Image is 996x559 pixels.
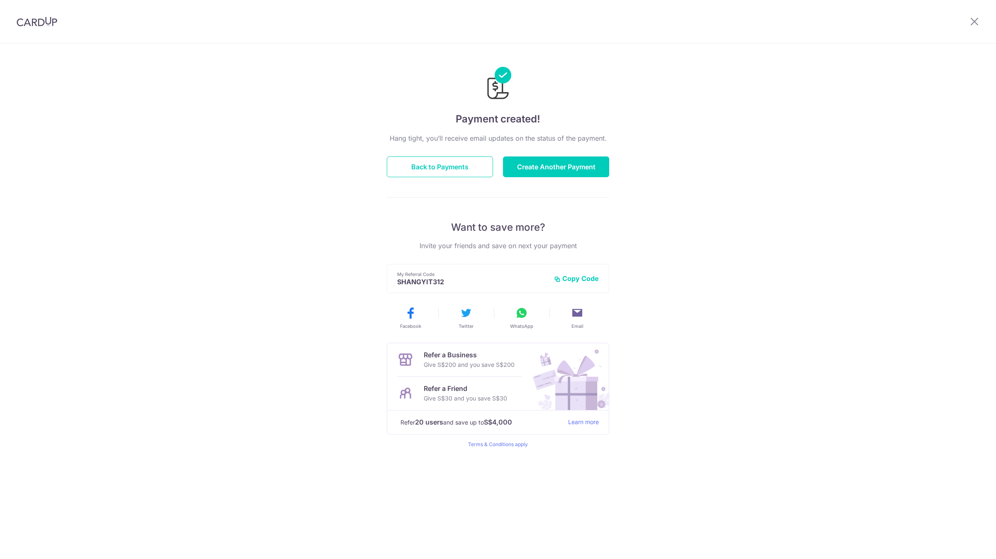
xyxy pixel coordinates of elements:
button: Copy Code [554,274,599,283]
button: WhatsApp [497,306,546,330]
p: Refer and save up to [400,417,561,427]
button: Facebook [386,306,435,330]
p: Want to save more? [387,221,609,234]
p: Give S$30 and you save S$30 [424,393,507,403]
img: Refer [525,343,609,410]
iframe: Opens a widget where you can find more information [943,534,988,555]
p: Refer a Business [424,350,515,360]
h4: Payment created! [387,112,609,127]
span: Facebook [400,323,421,330]
img: CardUp [17,17,57,27]
p: Refer a Friend [424,383,507,393]
img: Payments [485,67,511,102]
button: Email [553,306,602,330]
button: Create Another Payment [503,156,609,177]
a: Learn more [568,417,599,427]
p: Invite your friends and save on next your payment [387,241,609,251]
p: Hang tight, you’ll receive email updates on the status of the payment. [387,133,609,143]
p: Give S$200 and you save S$200 [424,360,515,370]
p: SHANGYIT312 [397,278,547,286]
strong: S$4,000 [484,417,512,427]
a: Terms & Conditions apply [468,441,528,447]
p: My Referral Code [397,271,547,278]
span: Email [571,323,583,330]
button: Twitter [442,306,491,330]
strong: 20 users [415,417,443,427]
span: Twitter [459,323,474,330]
button: Back to Payments [387,156,493,177]
span: WhatsApp [510,323,533,330]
